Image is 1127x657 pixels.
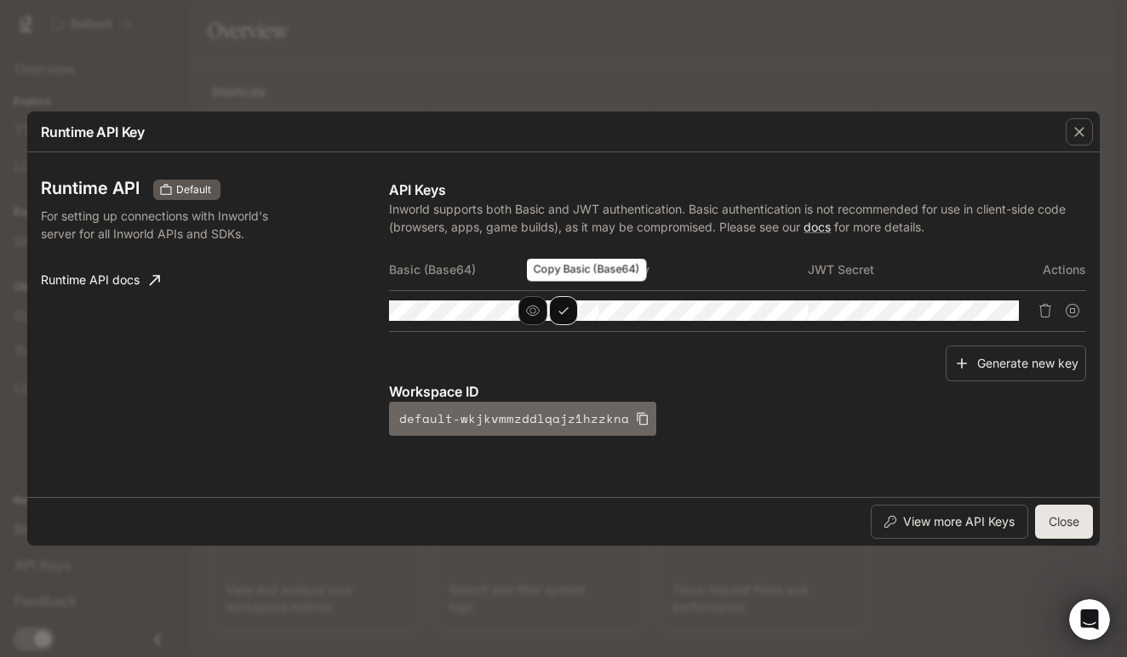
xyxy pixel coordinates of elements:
[153,180,220,200] div: These keys will apply to your current workspace only
[1032,297,1059,324] button: Delete API key
[1069,599,1110,640] iframe: Intercom live chat
[1035,505,1093,539] button: Close
[41,207,292,243] p: For setting up connections with Inworld's server for all Inworld APIs and SDKs.
[808,249,1017,290] th: JWT Secret
[389,200,1086,236] p: Inworld supports both Basic and JWT authentication. Basic authentication is not recommended for u...
[389,249,598,290] th: Basic (Base64)
[804,220,831,234] a: docs
[41,122,145,142] p: Runtime API Key
[527,259,647,282] div: Copy Basic (Base64)
[41,180,140,197] h3: Runtime API
[1016,249,1086,290] th: Actions
[598,249,808,290] th: JWT Key
[1059,297,1086,324] button: Suspend API key
[549,296,578,325] button: Copy Basic (Base64)
[169,182,218,197] span: Default
[946,346,1086,382] button: Generate new key
[871,505,1028,539] button: View more API Keys
[389,381,1086,402] p: Workspace ID
[34,263,167,297] a: Runtime API docs
[389,402,656,436] button: default-wkjkvmmzddlqajz1hzzkna
[389,180,1086,200] p: API Keys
